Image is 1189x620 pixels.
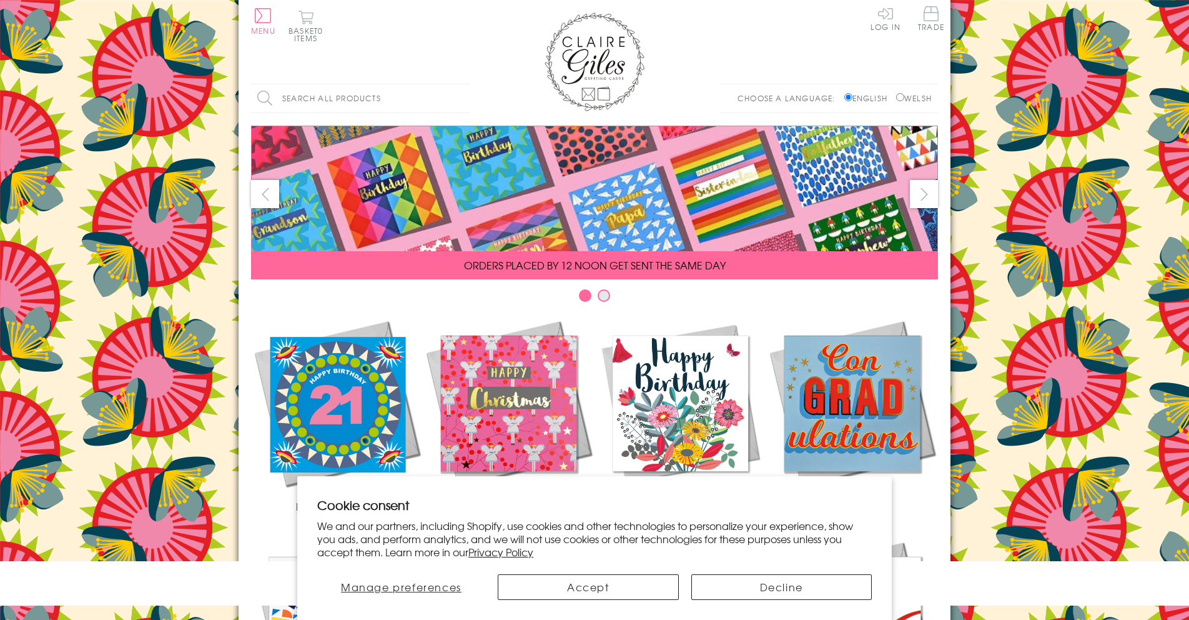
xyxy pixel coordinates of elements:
input: Welsh [896,93,904,101]
input: Search all products [251,84,470,112]
input: Search [457,84,470,112]
p: Choose a language: [738,92,842,104]
button: Menu [251,8,275,34]
a: Christmas [423,317,594,514]
span: Manage preferences [341,579,461,594]
button: Manage preferences [317,574,485,600]
button: next [910,180,938,208]
a: Log In [871,6,900,31]
span: Menu [251,25,275,36]
a: Privacy Policy [468,544,533,559]
button: Accept [498,574,679,600]
span: Trade [918,6,944,31]
img: Claire Giles Greetings Cards [545,12,644,111]
button: Carousel Page 1 (Current Slide) [579,289,591,302]
button: Basket0 items [289,10,323,42]
label: Welsh [896,92,932,104]
label: English [844,92,894,104]
input: English [844,93,852,101]
h2: Cookie consent [317,496,872,514]
button: Carousel Page 2 [598,289,610,302]
span: ORDERS PLACED BY 12 NOON GET SENT THE SAME DAY [464,257,726,272]
span: New Releases [296,499,378,514]
a: New Releases [251,317,423,514]
a: Birthdays [594,317,766,514]
button: Decline [691,574,872,600]
button: prev [251,180,279,208]
div: Carousel Pagination [251,289,938,308]
a: Academic [766,317,938,514]
a: Trade [918,6,944,33]
p: We and our partners, including Shopify, use cookies and other technologies to personalize your ex... [317,519,872,558]
span: 0 items [294,25,323,44]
